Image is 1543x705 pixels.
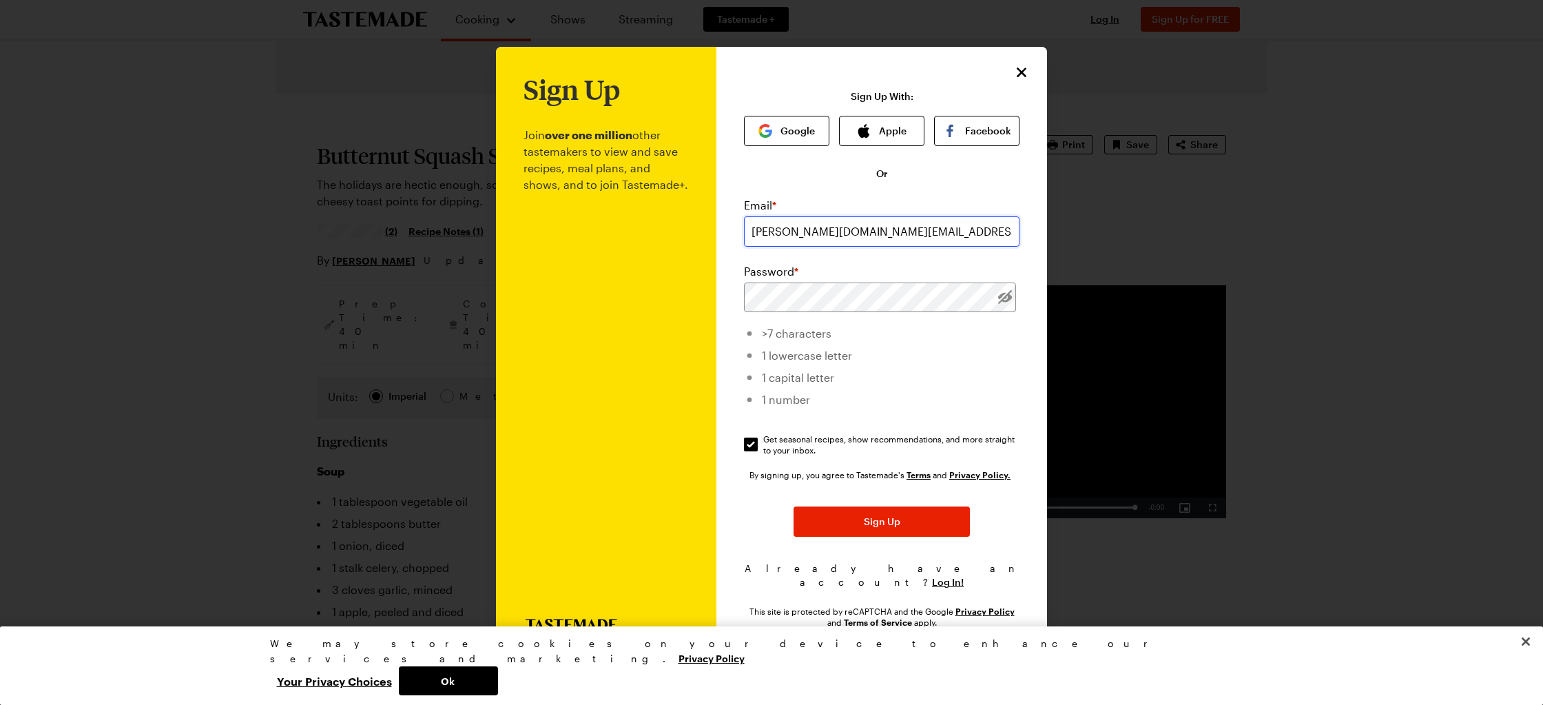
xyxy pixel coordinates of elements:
h1: Sign Up [524,74,620,105]
button: Google [744,116,829,146]
button: Apple [839,116,924,146]
b: over one million [545,128,632,141]
button: Log In! [932,575,964,589]
div: By signing up, you agree to Tastemade's and [749,468,1014,482]
input: Get seasonal recipes, show recommendations, and more straight to your inbox. [744,438,758,451]
button: Your Privacy Choices [270,666,399,695]
div: This site is protected by reCAPTCHA and the Google and apply. [744,606,1019,628]
button: Ok [399,666,498,695]
span: 1 capital letter [762,371,834,384]
div: We may store cookies on your device to enhance our services and marketing. [270,636,1262,666]
a: Tastemade Terms of Service [907,469,931,480]
button: Facebook [934,116,1019,146]
p: Join other tastemakers to view and save recipes, meal plans, and shows, and to join Tastemade+. [524,105,689,619]
a: Google Terms of Service [844,616,912,628]
a: Google Privacy Policy [955,605,1015,617]
div: Privacy [270,636,1262,695]
span: Get seasonal recipes, show recommendations, and more straight to your inbox. [763,433,1021,456]
span: >7 characters [762,327,831,340]
button: Sign Up [794,507,970,537]
button: Close [1013,63,1031,81]
span: Or [876,167,888,181]
a: More information about your privacy, opens in a new tab [679,651,745,664]
span: 1 number [762,393,810,406]
label: Password [744,263,798,280]
p: Sign Up With: [851,91,913,102]
label: Email [744,197,776,214]
span: Sign Up [864,515,900,529]
a: Tastemade Privacy Policy [949,469,1011,480]
span: 1 lowercase letter [762,349,852,362]
span: Already have an account? [745,562,1019,588]
button: Close [1511,626,1541,657]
